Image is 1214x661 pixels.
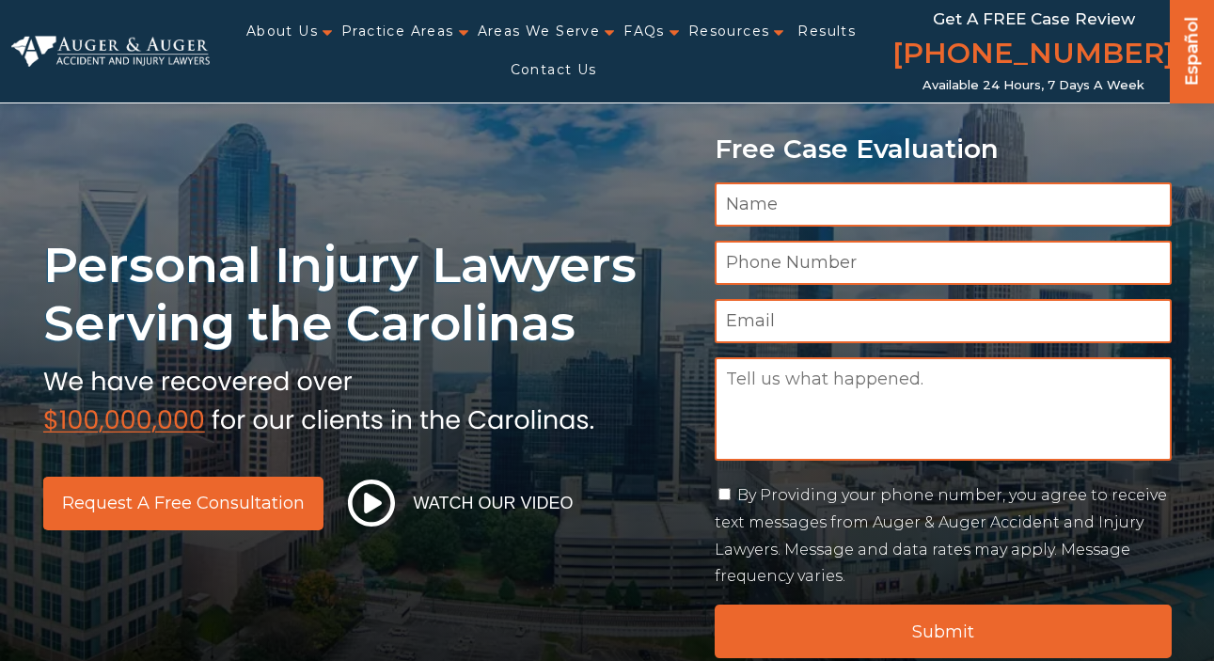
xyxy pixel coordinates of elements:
p: Free Case Evaluation [715,134,1172,164]
a: Areas We Serve [478,12,601,51]
input: Submit [715,605,1172,658]
h1: Personal Injury Lawyers Serving the Carolinas [43,236,692,353]
a: FAQs [623,12,665,51]
span: Request a Free Consultation [62,495,305,511]
input: Name [715,182,1172,227]
img: sub text [43,362,594,433]
input: Email [715,299,1172,343]
a: Practice Areas [341,12,454,51]
a: Request a Free Consultation [43,477,323,530]
a: Resources [688,12,770,51]
span: Available 24 Hours, 7 Days a Week [922,78,1144,93]
input: Phone Number [715,241,1172,285]
img: Auger & Auger Accident and Injury Lawyers Logo [11,36,210,66]
span: Get a FREE Case Review [933,9,1135,28]
a: Results [797,12,856,51]
button: Watch Our Video [342,479,579,527]
a: About Us [246,12,318,51]
a: [PHONE_NUMBER] [892,33,1175,78]
a: Contact Us [511,51,597,89]
label: By Providing your phone number, you agree to receive text messages from Auger & Auger Accident an... [715,486,1167,585]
